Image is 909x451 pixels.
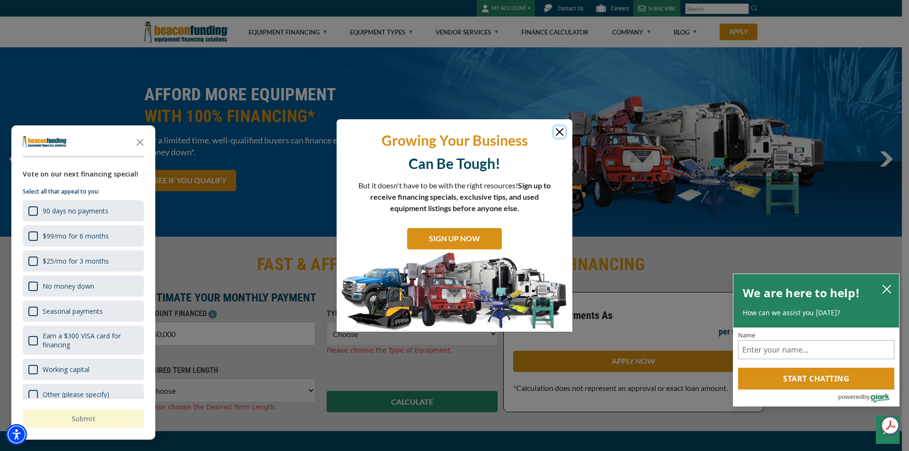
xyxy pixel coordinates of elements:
[23,275,144,297] div: No money down
[11,125,155,440] div: Survey
[43,307,103,316] div: Seasonal payments
[876,416,900,444] button: Close Chatbox
[23,225,144,247] div: $99/mo for 6 months
[43,206,108,215] div: 90 days no payments
[358,180,551,214] p: But it doesn't have to be with the right resources!
[743,308,890,318] p: How can we assist you [DATE]?
[43,390,109,399] div: Other (please specify)
[23,359,144,380] div: Working capital
[43,282,94,291] div: No money down
[6,424,27,445] div: Accessibility Menu
[743,283,860,302] h2: We are here to help!
[43,256,109,265] div: $25/mo for 3 months
[23,250,144,272] div: $25/mo for 3 months
[43,331,138,349] div: Earn a $300 VISA card for financing
[738,368,894,389] button: Start chatting
[23,169,144,179] div: Vote on our next financing special!
[43,231,109,240] div: $99/mo for 6 months
[23,136,67,147] img: Company logo
[337,252,572,332] img: SIGN UP NOW
[23,326,144,355] div: Earn a $300 VISA card for financing
[43,365,89,374] div: Working capital
[879,282,894,295] button: close chatbox
[344,131,565,150] p: Growing Your Business
[738,332,894,338] label: Name
[23,301,144,322] div: Seasonal payments
[131,132,150,151] button: Close the survey
[23,200,144,221] div: 90 days no payments
[23,409,144,428] button: Submit
[554,126,565,138] button: Close
[733,274,900,407] div: olark chatbox
[863,391,870,403] span: by
[23,384,144,405] div: Other (please specify)
[407,228,502,249] a: SIGN UP NOW
[838,390,899,406] a: Powered by Olark - open in a new tab
[838,391,863,403] span: powered
[23,187,144,196] p: Select all that appeal to you:
[370,181,551,212] span: Sign up to receive financing specials, exclusive tips, and used equipment listings before anyone ...
[738,340,894,359] input: Name
[344,154,565,173] p: Can Be Tough!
